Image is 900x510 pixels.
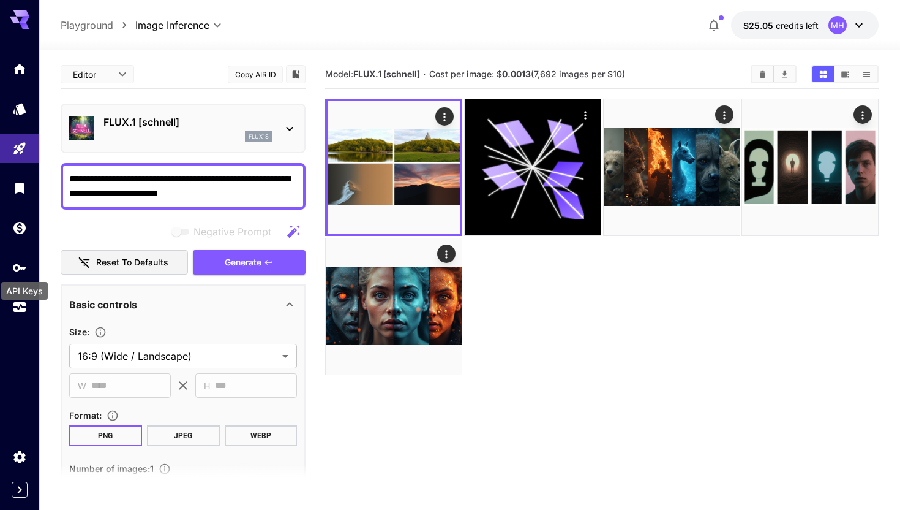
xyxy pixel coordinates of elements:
span: Format : [69,410,102,421]
button: PNG [69,425,142,446]
b: 0.0013 [502,69,531,79]
span: $25.05 [743,20,776,31]
button: Choose the file format for the output image. [102,409,124,422]
img: Kkod+qAZbzL1+R9NJjDmXmSapthJs0Xy0WEyVLSQ81IaVoWmzWD0VfOi+xAz6fymauTJZkzWgViiQgu95I9jbzVkPA4I1WuGa... [328,101,460,234]
span: credits left [776,20,819,31]
div: Home [12,61,27,77]
div: MH [828,16,847,34]
img: +X9PwapsV0PVMAAAAABJRU5ErkJggg== [742,99,878,235]
span: H [204,379,210,393]
div: Actions [714,105,733,124]
img: wMPKcXrVy7LaAAAAABJRU5ErkJggg== [604,99,740,235]
span: Negative prompts are not compatible with the selected model. [169,224,281,239]
button: Show images in video view [834,66,856,82]
button: Reset to defaults [61,250,188,275]
span: Size : [69,327,89,337]
div: Actions [437,245,456,263]
div: Actions [576,105,594,124]
span: Editor [73,68,111,81]
p: FLUX.1 [schnell] [103,115,272,129]
div: Show images in grid viewShow images in video viewShow images in list view [811,65,879,83]
div: $25.05 [743,19,819,32]
button: Add to library [290,67,301,82]
nav: breadcrumb [61,18,135,32]
div: Settings [12,449,27,465]
button: Adjust the dimensions of the generated image by specifying its width and height in pixels, or sel... [89,326,111,338]
div: Actions [853,105,872,124]
span: 16:9 (Wide / Landscape) [78,349,277,363]
div: Library [12,180,27,196]
div: Usage [12,300,27,315]
a: Playground [61,18,113,32]
button: Show images in grid view [812,66,834,82]
div: API Keys [12,260,27,275]
button: Copy AIR ID [228,66,283,83]
div: FLUX.1 [schnell]flux1s [69,110,297,147]
button: Clear Images [752,66,773,82]
span: Model: [325,69,420,79]
p: Basic controls [69,297,137,312]
button: Show images in list view [856,66,877,82]
button: JPEG [147,425,220,446]
button: Generate [193,250,306,275]
span: W [78,379,86,393]
div: Models [12,101,27,116]
button: Download All [774,66,795,82]
p: · [423,67,426,82]
span: Generate [225,255,261,270]
button: $25.05MH [731,11,879,39]
div: Wallet [12,220,27,235]
div: Actions [435,107,454,126]
p: flux1s [249,132,269,141]
button: Expand sidebar [12,482,28,498]
div: Clear ImagesDownload All [751,65,797,83]
div: Playground [12,141,27,156]
b: FLUX.1 [schnell] [353,69,420,79]
img: zc7wZdg8DAjhAAAAABJRU5ErkJggg== [326,238,462,375]
span: Negative Prompt [193,224,271,239]
span: Image Inference [135,18,209,32]
div: API Keys [1,282,48,300]
span: Cost per image: $ (7,692 images per $10) [429,69,625,79]
div: Basic controls [69,290,297,319]
button: WEBP [225,425,298,446]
